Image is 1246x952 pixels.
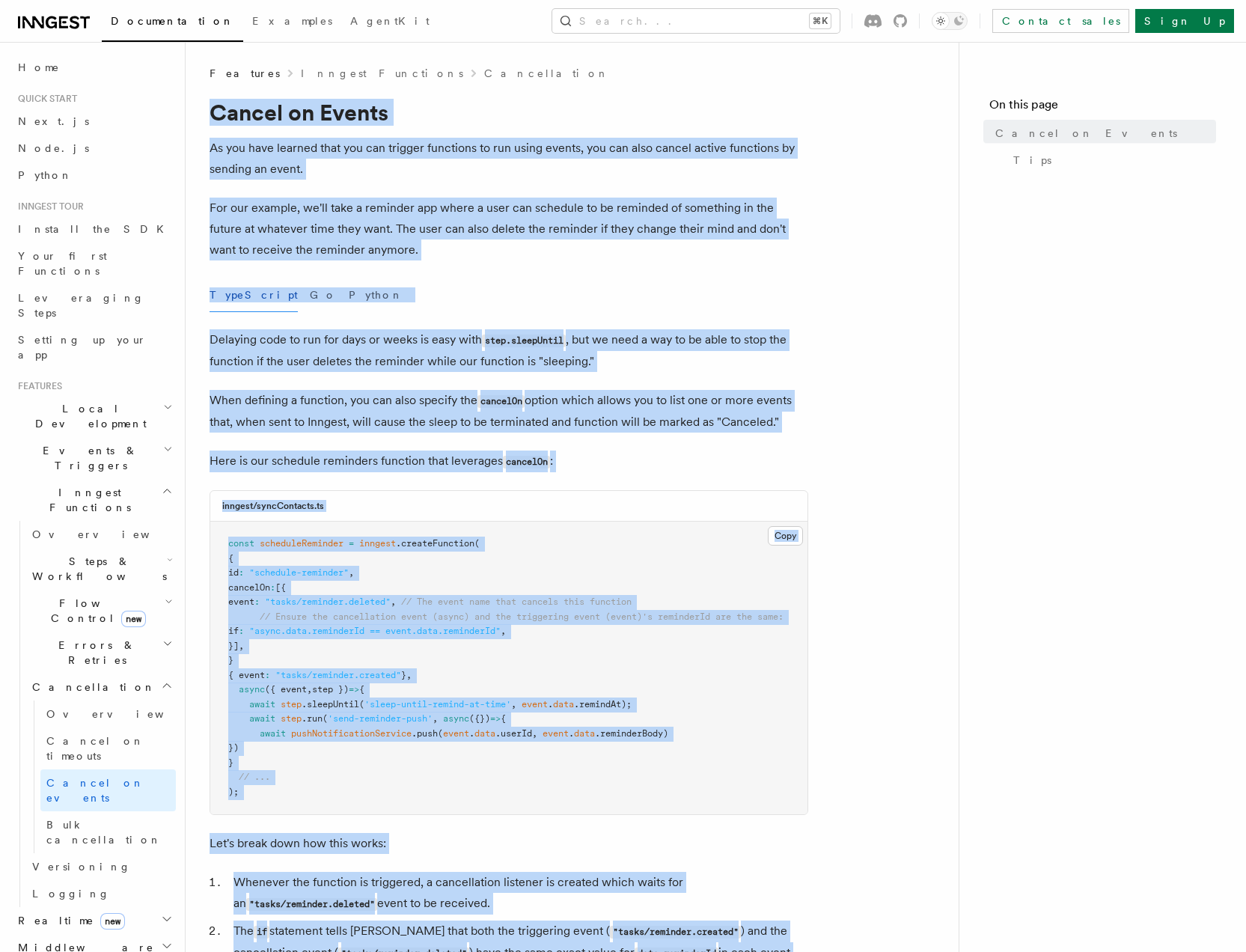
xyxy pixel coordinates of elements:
[252,15,332,27] span: Examples
[26,701,176,853] div: Cancellation
[401,596,632,607] span: // The event name that cancels this function
[1013,153,1051,168] span: Tips
[553,699,574,710] span: data
[210,329,808,372] p: Delaying code to run for days or weeks is easy with , but we need a way to be able to stop the fu...
[26,521,176,548] a: Overview
[228,538,254,549] span: const
[228,757,233,768] span: }
[26,880,176,907] a: Logging
[12,242,176,284] a: Your first Functions
[26,674,176,701] button: Cancellation
[228,670,265,680] span: { event
[210,833,808,854] p: Let's break down how this works:
[532,728,537,739] span: ,
[228,641,239,651] span: }]
[100,913,125,930] span: new
[548,699,553,710] span: .
[474,728,495,739] span: data
[18,60,60,75] span: Home
[275,582,286,593] span: [{
[989,96,1216,120] h4: On this page
[249,699,275,710] span: await
[239,626,244,636] span: :
[474,538,480,549] span: (
[12,162,176,189] a: Python
[243,4,341,40] a: Examples
[12,907,176,934] button: Realtimenew
[412,728,438,739] span: .push
[12,326,176,368] a: Setting up your app
[511,699,516,710] span: ,
[490,713,501,724] span: =>
[364,699,511,710] span: 'sleep-until-remind-at-time'
[228,582,270,593] span: cancelOn
[610,926,741,939] code: "tasks/reminder.created"
[359,538,396,549] span: inngest
[18,223,173,235] span: Install the SDK
[210,99,808,126] h1: Cancel on Events
[228,787,239,797] span: );
[46,819,162,846] span: Bulk cancellation
[222,500,324,512] h3: inngest/syncContacts.ts
[768,526,803,546] button: Copy
[228,596,254,607] span: event
[40,701,176,727] a: Overview
[552,9,840,33] button: Search...⌘K
[495,728,532,739] span: .userId
[26,590,176,632] button: Flow Controlnew
[484,66,610,81] a: Cancellation
[239,772,270,782] span: // ...
[12,93,77,105] span: Quick start
[46,735,144,762] span: Cancel on timeouts
[32,861,131,873] span: Versioning
[12,284,176,326] a: Leveraging Steps
[477,395,525,408] code: cancelOn
[543,728,569,739] span: event
[989,120,1216,147] a: Cancel on Events
[18,334,147,361] span: Setting up your app
[323,713,328,724] span: (
[26,680,156,695] span: Cancellation
[228,626,239,636] span: if
[249,713,275,724] span: await
[281,699,302,710] span: step
[111,15,234,27] span: Documentation
[121,611,146,627] span: new
[302,713,323,724] span: .run
[501,713,506,724] span: {
[239,684,265,695] span: async
[932,12,968,30] button: Toggle dark mode
[501,626,506,636] span: ,
[391,596,396,607] span: ,
[260,611,784,622] span: // Ensure the cancellation event (async) and the triggering event (event)'s reminderId are the same:
[574,699,632,710] span: .remindAt);
[569,728,574,739] span: .
[210,390,808,433] p: When defining a function, you can also specify the option which allows you to list one or more ev...
[26,596,165,626] span: Flow Control
[46,708,201,720] span: Overview
[995,126,1177,141] span: Cancel on Events
[18,142,89,154] span: Node.js
[32,888,110,900] span: Logging
[32,528,186,540] span: Overview
[46,777,144,804] span: Cancel on events
[26,632,176,674] button: Errors & Retries
[1135,9,1234,33] a: Sign Up
[40,727,176,769] a: Cancel on timeouts
[12,521,176,907] div: Inngest Functions
[18,169,73,181] span: Python
[254,926,269,939] code: if
[40,769,176,811] a: Cancel on events
[12,380,62,392] span: Features
[210,451,808,472] p: Here is our schedule reminders function that leverages :
[349,567,354,578] span: ,
[254,596,260,607] span: :
[307,684,312,695] span: ,
[349,278,403,312] button: Python
[265,596,391,607] span: "tasks/reminder.deleted"
[228,655,233,665] span: }
[270,582,275,593] span: :
[260,538,343,549] span: scheduleReminder
[26,548,176,590] button: Steps & Workflows
[12,401,163,431] span: Local Development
